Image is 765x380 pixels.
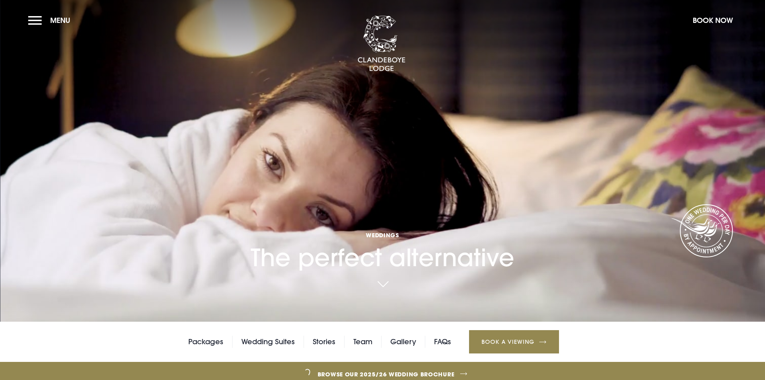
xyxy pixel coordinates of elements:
[689,12,737,29] button: Book Now
[353,336,372,348] a: Team
[357,16,406,72] img: Clandeboye Lodge
[251,231,514,239] span: Weddings
[313,336,335,348] a: Stories
[50,16,70,25] span: Menu
[469,330,559,353] a: Book a Viewing
[390,336,416,348] a: Gallery
[188,336,223,348] a: Packages
[28,12,74,29] button: Menu
[251,184,514,272] h1: The perfect alternative
[241,336,295,348] a: Wedding Suites
[434,336,451,348] a: FAQs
